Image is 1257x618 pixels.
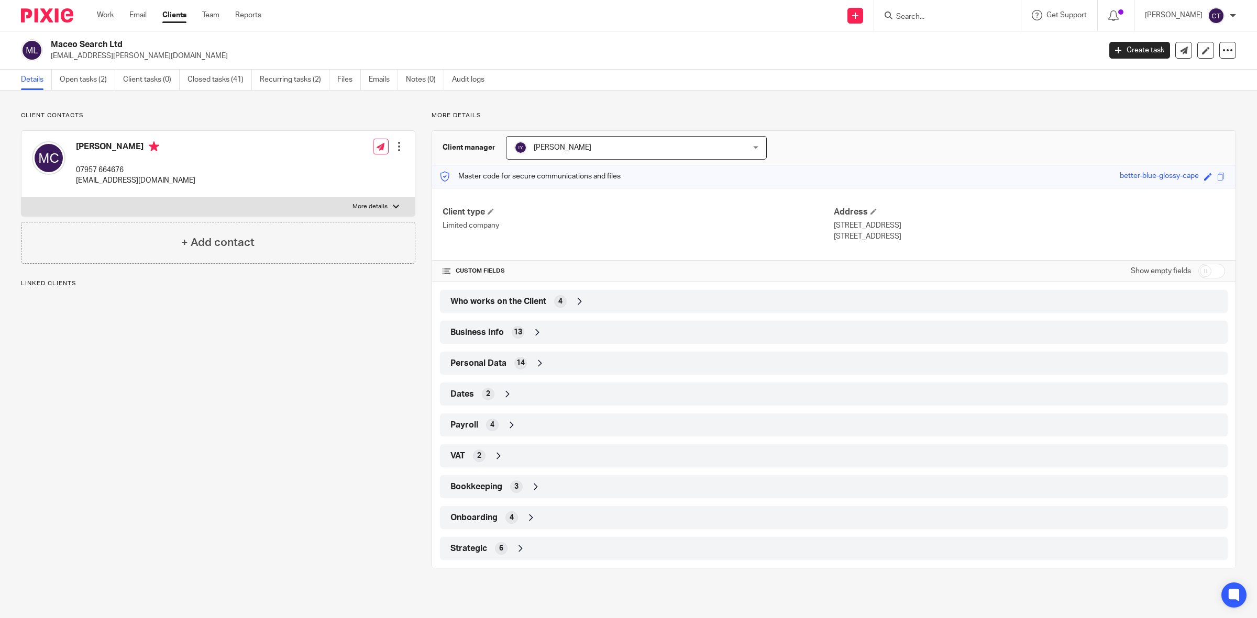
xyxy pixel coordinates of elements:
p: Linked clients [21,279,415,288]
h2: Maceo Search Ltd [51,39,885,50]
span: Business Info [450,327,504,338]
h4: + Add contact [181,234,255,251]
img: svg%3E [514,141,527,154]
span: Bookkeeping [450,481,502,492]
a: Create task [1109,42,1170,59]
span: 2 [486,389,490,399]
p: Master code for secure communications and files [440,171,621,182]
h3: Client manager [443,142,495,153]
span: Personal Data [450,358,506,369]
span: Dates [450,389,474,400]
a: Email [129,10,147,20]
p: More details [352,203,388,211]
h4: Client type [443,207,834,218]
a: Files [337,70,361,90]
span: VAT [450,451,465,462]
a: Recurring tasks (2) [260,70,329,90]
a: Work [97,10,114,20]
span: [PERSON_NAME] [534,144,591,151]
a: Clients [162,10,186,20]
span: Onboarding [450,512,498,523]
img: svg%3E [1208,7,1225,24]
a: Reports [235,10,261,20]
a: Team [202,10,219,20]
h4: [PERSON_NAME] [76,141,195,154]
p: Limited company [443,220,834,231]
p: [STREET_ADDRESS] [834,220,1225,231]
span: 4 [490,420,494,430]
i: Primary [149,141,159,152]
span: 14 [516,358,525,368]
a: Client tasks (0) [123,70,180,90]
span: 4 [558,296,563,307]
span: 3 [514,481,519,492]
input: Search [895,13,989,22]
p: [STREET_ADDRESS] [834,231,1225,242]
p: [EMAIL_ADDRESS][PERSON_NAME][DOMAIN_NAME] [51,51,1094,61]
img: Pixie [21,8,73,23]
a: Notes (0) [406,70,444,90]
span: 6 [499,543,503,554]
a: Details [21,70,52,90]
h4: Address [834,207,1225,218]
span: 4 [510,512,514,523]
p: [EMAIL_ADDRESS][DOMAIN_NAME] [76,175,195,186]
p: 07957 664676 [76,165,195,175]
span: Payroll [450,420,478,431]
span: Strategic [450,543,487,554]
a: Audit logs [452,70,492,90]
a: Closed tasks (41) [188,70,252,90]
a: Open tasks (2) [60,70,115,90]
span: 13 [514,327,522,338]
div: better-blue-glossy-cape [1120,171,1199,183]
p: [PERSON_NAME] [1145,10,1203,20]
span: Who works on the Client [450,296,546,307]
p: Client contacts [21,111,415,120]
p: More details [432,111,1236,120]
h4: CUSTOM FIELDS [443,267,834,275]
span: 2 [477,451,481,461]
label: Show empty fields [1131,266,1191,276]
a: Emails [369,70,398,90]
img: svg%3E [21,39,43,61]
img: svg%3E [32,141,65,175]
span: Get Support [1046,12,1087,19]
